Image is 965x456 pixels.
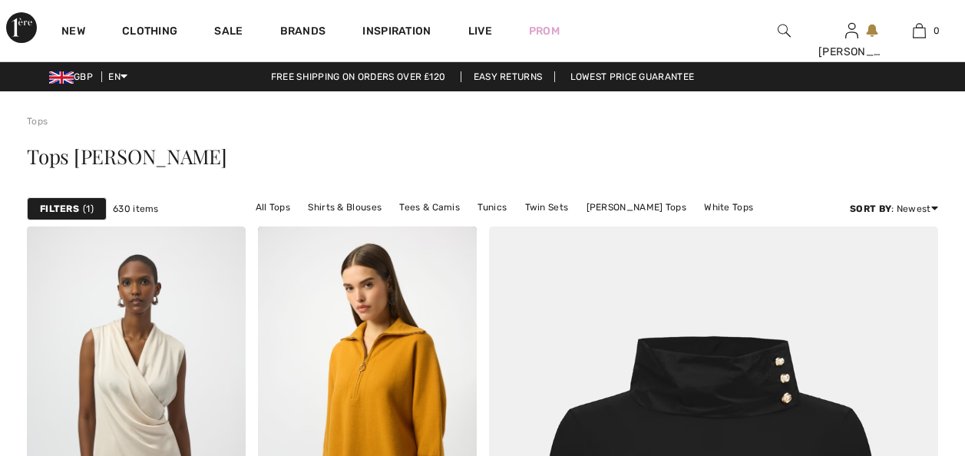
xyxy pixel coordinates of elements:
span: Tops [PERSON_NAME] [27,143,227,170]
img: 1ère Avenue [6,12,37,43]
a: All Tops [248,197,298,217]
a: Tops [27,116,48,127]
a: Lowest Price Guarantee [558,71,707,82]
a: [PERSON_NAME] Tops [579,197,694,217]
strong: Sort By [850,203,891,214]
strong: Filters [40,202,79,216]
a: Easy Returns [461,71,556,82]
a: White Tops [696,197,761,217]
a: Sign In [845,23,858,38]
a: Sale [214,25,243,41]
a: Clothing [122,25,177,41]
a: Live [468,23,492,39]
a: New [61,25,85,41]
img: My Bag [913,21,926,40]
a: Tunics [470,197,514,217]
span: 0 [934,24,940,38]
span: 630 items [113,202,159,216]
a: [PERSON_NAME] Tops [480,217,595,237]
a: Twin Sets [517,197,577,217]
a: Prom [529,23,560,39]
span: 1 [83,202,94,216]
img: UK Pound [49,71,74,84]
a: Black Tops [414,217,478,237]
div: : Newest [850,202,938,216]
img: search the website [778,21,791,40]
a: 0 [886,21,952,40]
span: EN [108,71,127,82]
a: Free shipping on orders over ₤120 [259,71,458,82]
a: Shirts & Blouses [300,197,389,217]
span: GBP [49,71,99,82]
span: Inspiration [362,25,431,41]
a: Tees & Camis [392,197,468,217]
div: [PERSON_NAME] [818,44,884,60]
img: My Info [845,21,858,40]
a: Brands [280,25,326,41]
